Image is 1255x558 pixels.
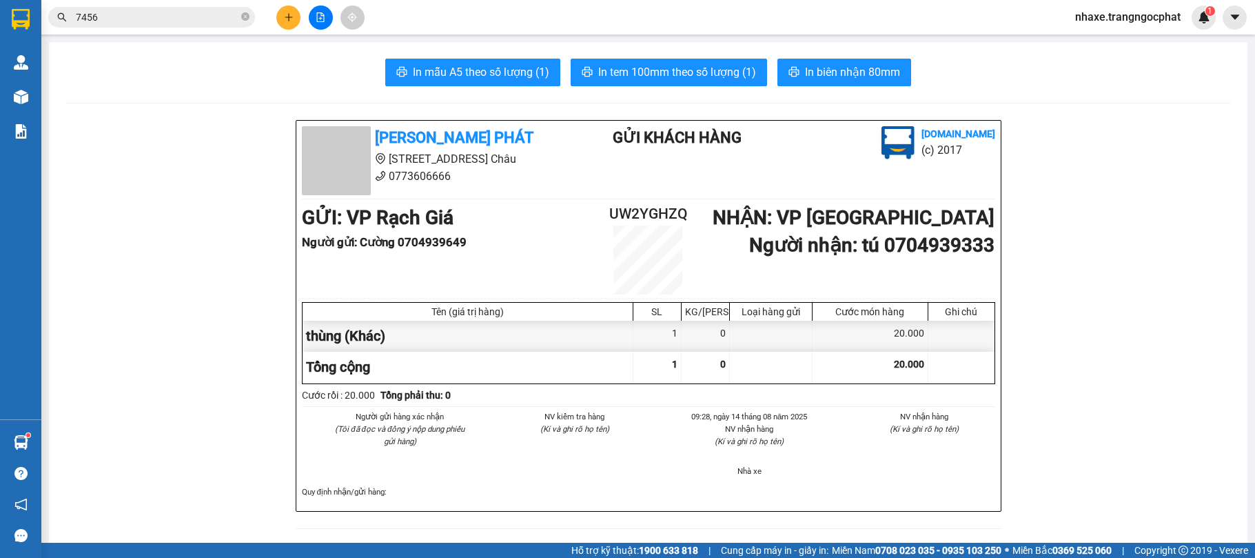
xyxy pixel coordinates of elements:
[1223,6,1247,30] button: caret-down
[1064,8,1192,26] span: nhaxe.trangngocphat
[672,359,677,370] span: 1
[749,234,994,257] b: Người nhận : tú 0704939333
[504,410,646,423] li: NV kiểm tra hàng
[303,321,633,352] div: thùng (Khác)
[816,306,924,317] div: Cước món hàng
[639,545,698,556] strong: 1900 633 818
[375,129,533,146] b: [PERSON_NAME] Phát
[14,529,28,542] span: message
[571,543,698,558] span: Hỗ trợ kỹ thuật:
[375,170,386,181] span: phone
[302,150,558,168] li: [STREET_ADDRESS] Châu
[302,168,558,185] li: 0773606666
[302,486,995,498] div: Quy định nhận/gửi hàng :
[1229,11,1241,23] span: caret-down
[881,126,915,159] img: logo.jpg
[14,90,28,104] img: warehouse-icon
[708,543,711,558] span: |
[679,410,821,423] li: 09:28, ngày 14 tháng 08 năm 2025
[637,306,677,317] div: SL
[715,437,784,446] i: (Kí và ghi rõ họ tên)
[1012,543,1112,558] span: Miền Bắc
[685,306,726,317] div: KG/[PERSON_NAME]
[679,465,821,477] li: Nhà xe
[613,129,742,146] b: Gửi khách hàng
[540,424,609,434] i: (Kí và ghi rõ họ tên)
[713,206,994,229] b: NHẬN : VP [GEOGRAPHIC_DATA]
[591,203,706,226] h2: UW2YGHZQ
[385,59,560,86] button: printerIn mẫu A5 theo số lượng (1)
[380,390,451,401] b: Tổng phải thu: 0
[12,9,30,30] img: logo-vxr
[1207,6,1212,16] span: 1
[14,55,28,70] img: warehouse-icon
[682,321,730,352] div: 0
[340,6,365,30] button: aim
[832,543,1001,558] span: Miền Nam
[932,306,991,317] div: Ghi chú
[26,433,30,437] sup: 1
[241,11,249,24] span: close-circle
[1179,546,1188,555] span: copyright
[302,235,467,249] b: Người gửi : Cường 0704939649
[302,206,453,229] b: GỬI : VP Rạch Giá
[375,153,386,164] span: environment
[633,321,682,352] div: 1
[306,359,370,375] span: Tổng cộng
[309,6,333,30] button: file-add
[1122,543,1124,558] span: |
[316,12,325,22] span: file-add
[721,543,828,558] span: Cung cấp máy in - giấy in:
[777,59,911,86] button: printerIn biên nhận 80mm
[413,63,549,81] span: In mẫu A5 theo số lượng (1)
[788,66,799,79] span: printer
[805,63,900,81] span: In biên nhận 80mm
[875,545,1001,556] strong: 0708 023 035 - 0935 103 250
[598,63,756,81] span: In tem 100mm theo số lượng (1)
[733,306,808,317] div: Loại hàng gửi
[329,410,471,423] li: Người gửi hàng xác nhận
[57,12,67,22] span: search
[241,12,249,21] span: close-circle
[302,388,375,403] div: Cước rồi : 20.000
[1052,545,1112,556] strong: 0369 525 060
[284,12,294,22] span: plus
[921,128,995,139] b: [DOMAIN_NAME]
[894,359,924,370] span: 20.000
[813,321,928,352] div: 20.000
[14,498,28,511] span: notification
[720,359,726,370] span: 0
[890,424,959,434] i: (Kí và ghi rõ họ tên)
[335,424,465,446] i: (Tôi đã đọc và đồng ý nộp dung phiếu gửi hàng)
[571,59,767,86] button: printerIn tem 100mm theo số lượng (1)
[1205,6,1215,16] sup: 1
[679,423,821,435] li: NV nhận hàng
[396,66,407,79] span: printer
[14,467,28,480] span: question-circle
[276,6,300,30] button: plus
[347,12,357,22] span: aim
[582,66,593,79] span: printer
[14,435,28,450] img: warehouse-icon
[14,124,28,139] img: solution-icon
[853,410,995,423] li: NV nhận hàng
[1005,548,1009,553] span: ⚪️
[306,306,629,317] div: Tên (giá trị hàng)
[1198,11,1210,23] img: icon-new-feature
[76,10,238,25] input: Tìm tên, số ĐT hoặc mã đơn
[921,141,995,159] li: (c) 2017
